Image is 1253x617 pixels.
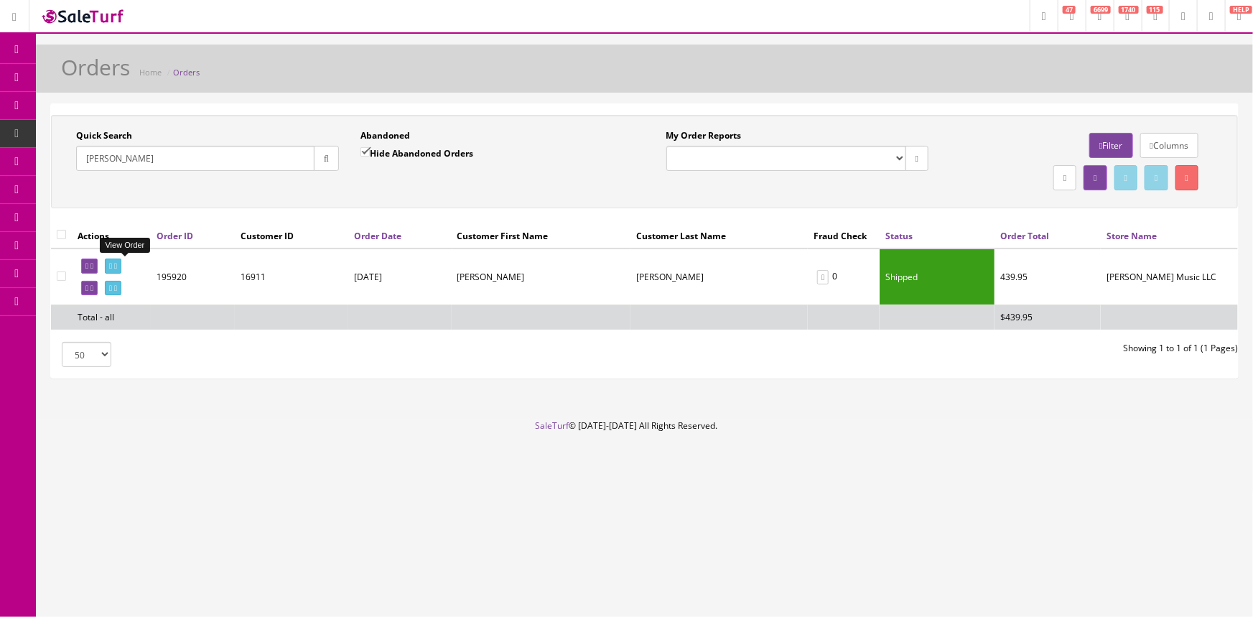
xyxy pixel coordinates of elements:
[157,230,193,242] a: Order ID
[76,129,132,142] label: Quick Search
[1140,133,1198,158] a: Columns
[880,249,995,305] td: Shipped
[630,223,808,249] th: Customer Last Name
[808,223,880,249] th: Fraud Check
[1091,6,1111,14] span: 6699
[76,146,315,171] input: Order ID or Customer Name
[61,55,130,79] h1: Orders
[360,129,410,142] label: Abandoned
[72,223,151,249] th: Actions
[1000,230,1049,242] a: Order Total
[452,223,631,249] th: Customer First Name
[1107,230,1157,242] a: Store Name
[235,223,348,249] th: Customer ID
[1147,6,1163,14] span: 115
[1089,133,1132,158] a: Filter
[452,249,631,305] td: Darrek
[360,146,473,160] label: Hide Abandoned Orders
[645,342,1249,355] div: Showing 1 to 1 of 1 (1 Pages)
[808,249,880,305] td: 0
[100,238,151,253] div: View Order
[1230,6,1252,14] span: HELP
[360,147,370,157] input: Hide Abandoned Orders
[1101,249,1238,305] td: Butler Music LLC
[235,249,348,305] td: 16911
[72,305,151,330] td: Total - all
[885,230,913,242] a: Status
[139,67,162,78] a: Home
[173,67,200,78] a: Orders
[666,129,742,142] label: My Order Reports
[630,249,808,305] td: Weaver
[995,305,1101,330] td: $439.95
[995,249,1101,305] td: 439.95
[354,230,401,242] a: Order Date
[40,6,126,26] img: SaleTurf
[151,249,235,305] td: 195920
[1063,6,1076,14] span: 47
[536,419,569,432] a: SaleTurf
[1119,6,1139,14] span: 1740
[348,249,452,305] td: [DATE]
